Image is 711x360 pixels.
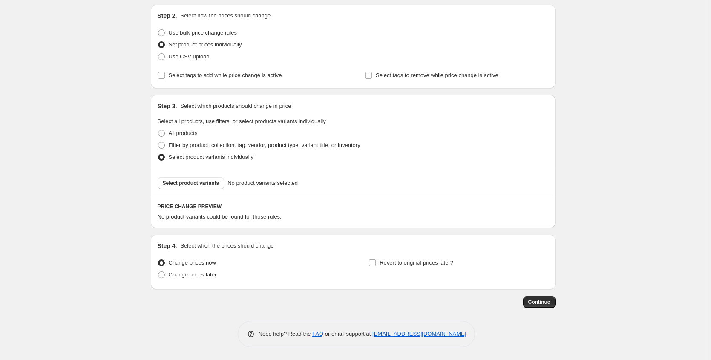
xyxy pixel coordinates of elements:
span: Use CSV upload [169,53,210,60]
span: Revert to original prices later? [380,259,453,266]
p: Select how the prices should change [180,12,271,20]
span: Use bulk price change rules [169,29,237,36]
h6: PRICE CHANGE PREVIEW [158,203,549,210]
button: Select product variants [158,177,225,189]
h2: Step 4. [158,242,177,250]
a: [EMAIL_ADDRESS][DOMAIN_NAME] [372,331,466,337]
p: Select which products should change in price [180,102,291,110]
h2: Step 3. [158,102,177,110]
span: No product variants could be found for those rules. [158,213,282,220]
span: Filter by product, collection, tag, vendor, product type, variant title, or inventory [169,142,360,148]
button: Continue [523,296,556,308]
span: Set product prices individually [169,41,242,48]
p: Select when the prices should change [180,242,273,250]
span: Select all products, use filters, or select products variants individually [158,118,326,124]
span: Select tags to remove while price change is active [376,72,498,78]
a: FAQ [312,331,323,337]
span: No product variants selected [227,179,298,187]
span: Select tags to add while price change is active [169,72,282,78]
span: or email support at [323,331,372,337]
span: Continue [528,299,550,305]
span: All products [169,130,198,136]
span: Select product variants individually [169,154,253,160]
span: Change prices later [169,271,217,278]
span: Change prices now [169,259,216,266]
span: Need help? Read the [259,331,313,337]
span: Select product variants [163,180,219,187]
h2: Step 2. [158,12,177,20]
